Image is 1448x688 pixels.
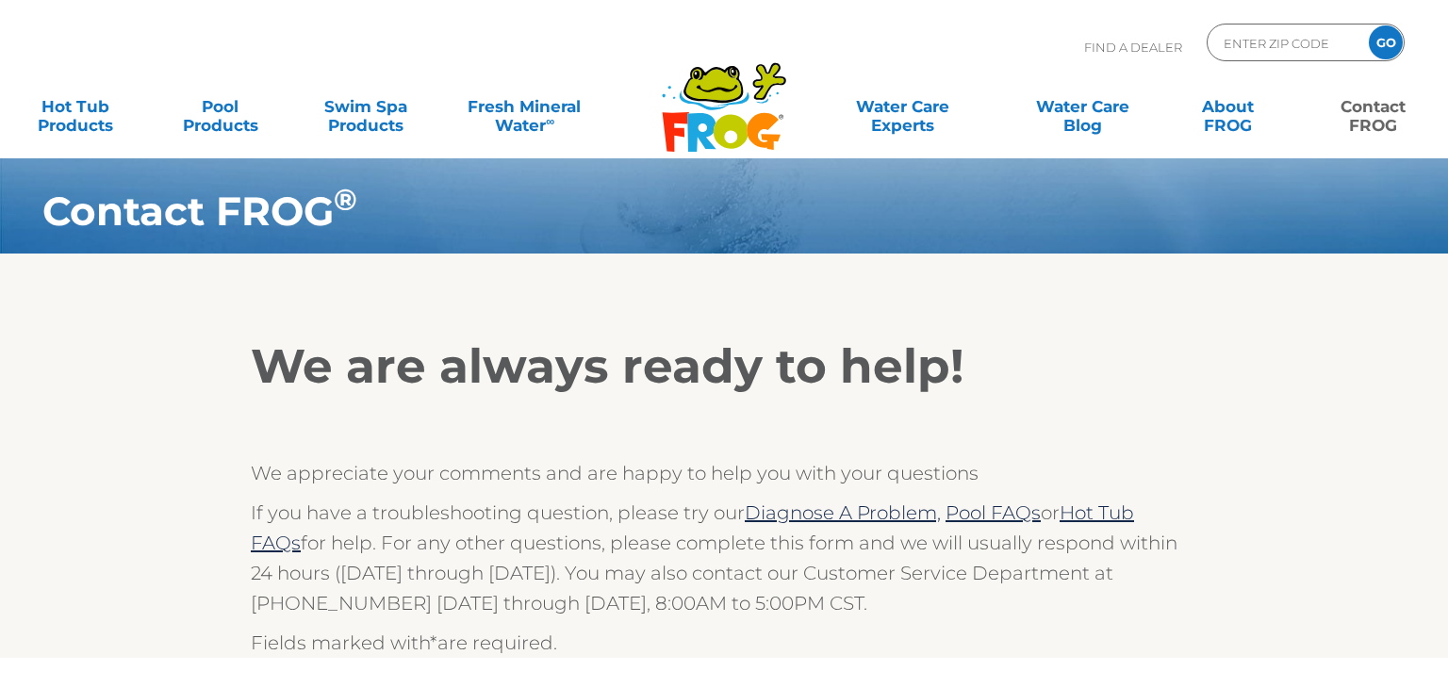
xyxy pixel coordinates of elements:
a: PoolProducts [164,88,277,125]
a: Water CareBlog [1027,88,1140,125]
a: Diagnose A Problem, [745,501,941,524]
sup: ∞ [546,114,554,128]
p: Fields marked with are required. [251,628,1197,658]
a: AboutFROG [1171,88,1284,125]
p: We appreciate your comments and are happy to help you with your questions [251,458,1197,488]
img: Frog Products Logo [651,38,797,153]
p: If you have a troubleshooting question, please try our or for help. For any other questions, plea... [251,498,1197,618]
a: Hot TubProducts [19,88,132,125]
h1: Contact FROG [42,188,1292,234]
input: GO [1369,25,1403,59]
a: Water CareExperts [811,88,994,125]
p: Find A Dealer [1084,24,1182,71]
a: Swim SpaProducts [309,88,422,125]
a: Pool FAQs [946,501,1041,524]
a: Fresh MineralWater∞ [454,88,596,125]
sup: ® [334,182,357,218]
h2: We are always ready to help! [251,338,1197,395]
a: ContactFROG [1316,88,1429,125]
